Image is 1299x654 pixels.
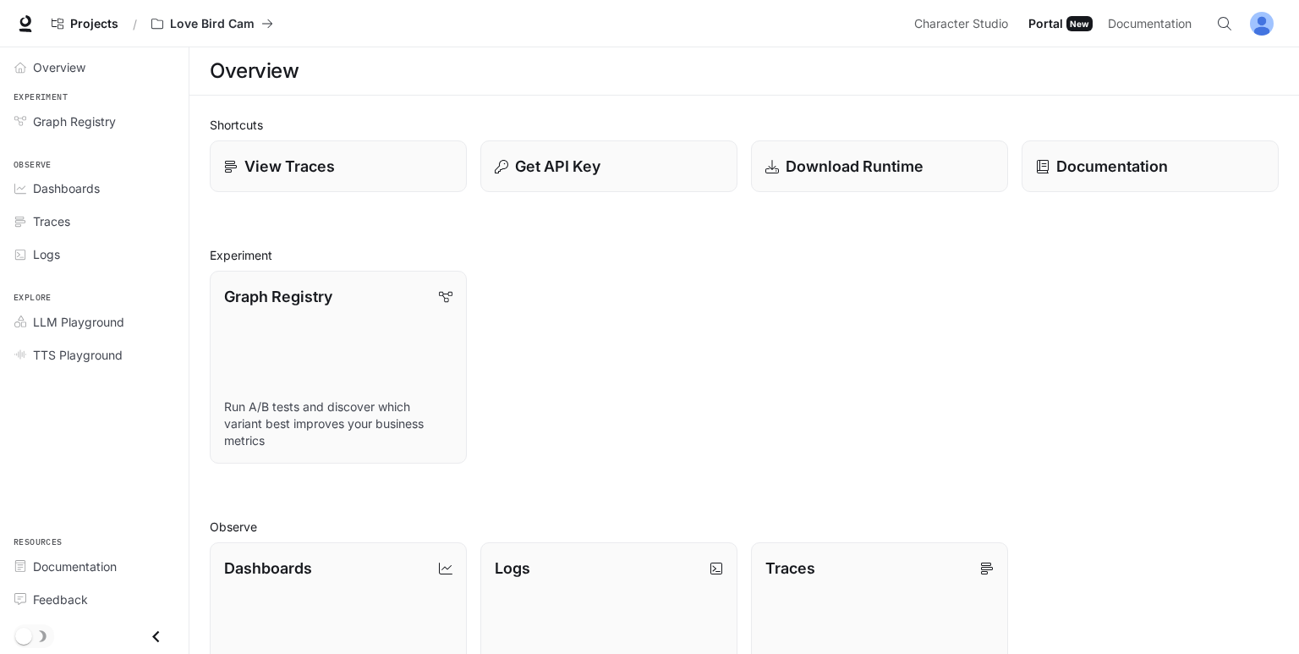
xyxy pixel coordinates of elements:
a: Feedback [7,585,182,614]
a: Graph RegistryRun A/B tests and discover which variant best improves your business metrics [210,271,467,464]
p: Get API Key [515,155,600,178]
a: PortalNew [1022,7,1099,41]
button: Open Command Menu [1208,7,1241,41]
a: LLM Playground [7,307,182,337]
span: Logs [33,245,60,263]
span: Feedback [33,591,88,608]
p: Graph Registry [224,285,332,308]
h2: Shortcuts [210,116,1279,134]
a: Download Runtime [751,140,1008,192]
span: Graph Registry [33,113,116,130]
a: Documentation [1101,7,1204,41]
p: View Traces [244,155,335,178]
a: Go to projects [44,7,126,41]
a: Documentation [1022,140,1279,192]
span: Traces [33,212,70,230]
h2: Observe [210,518,1279,536]
a: Dashboards [7,173,182,203]
span: Portal [1028,14,1063,35]
span: TTS Playground [33,346,123,364]
span: Projects [70,17,118,31]
p: Documentation [1056,155,1168,178]
button: Close drawer [137,619,175,654]
a: Logs [7,239,182,269]
a: Character Studio [907,7,1020,41]
p: Logs [495,557,530,580]
div: / [126,15,144,33]
a: Traces [7,206,182,236]
button: Get API Key [480,140,737,192]
a: Graph Registry [7,107,182,136]
span: Dark mode toggle [15,626,32,645]
div: New [1066,16,1093,31]
span: LLM Playground [33,313,124,331]
a: TTS Playground [7,340,182,370]
h2: Experiment [210,246,1279,264]
span: Dashboards [33,179,100,197]
span: Documentation [33,558,117,575]
img: User avatar [1250,12,1274,36]
span: Overview [33,58,85,76]
p: Run A/B tests and discover which variant best improves your business metrics [224,398,452,449]
p: Download Runtime [786,155,924,178]
p: Love Bird Cam [170,17,255,31]
a: Documentation [7,552,182,581]
button: All workspaces [144,7,281,41]
a: View Traces [210,140,467,192]
p: Traces [765,557,815,580]
h1: Overview [210,54,299,88]
span: Documentation [1108,14,1192,35]
a: Overview [7,52,182,82]
span: Character Studio [914,14,1008,35]
p: Dashboards [224,557,312,580]
button: User avatar [1245,7,1279,41]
